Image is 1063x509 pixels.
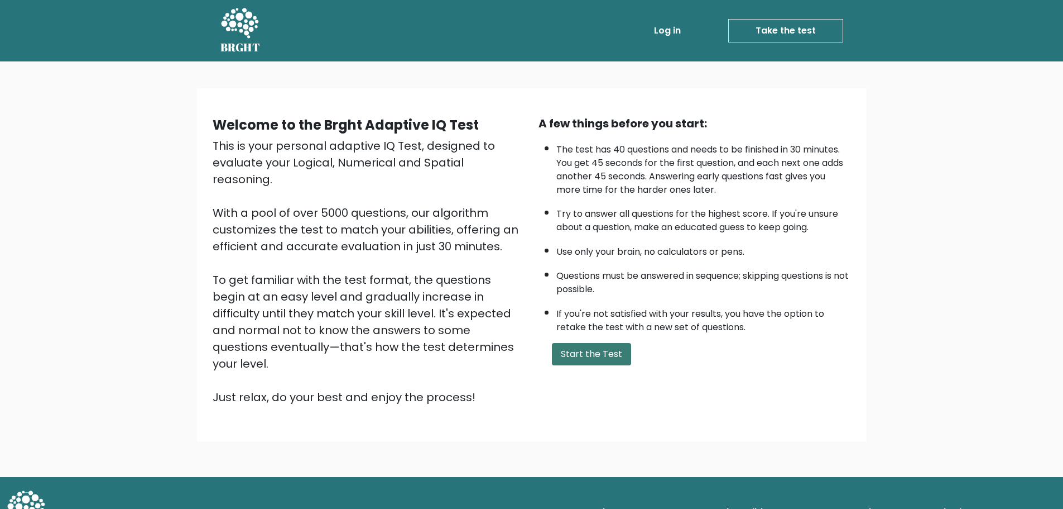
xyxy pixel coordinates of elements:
[220,41,261,54] h5: BRGHT
[556,302,851,334] li: If you're not satisfied with your results, you have the option to retake the test with a new set ...
[552,343,631,365] button: Start the Test
[556,137,851,197] li: The test has 40 questions and needs to be finished in 30 minutes. You get 45 seconds for the firs...
[213,116,479,134] b: Welcome to the Brght Adaptive IQ Test
[556,202,851,234] li: Try to answer all questions for the highest score. If you're unsure about a question, make an edu...
[556,240,851,259] li: Use only your brain, no calculators or pens.
[213,137,525,406] div: This is your personal adaptive IQ Test, designed to evaluate your Logical, Numerical and Spatial ...
[220,4,261,57] a: BRGHT
[556,264,851,296] li: Questions must be answered in sequence; skipping questions is not possible.
[650,20,685,42] a: Log in
[728,19,843,42] a: Take the test
[538,115,851,132] div: A few things before you start:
